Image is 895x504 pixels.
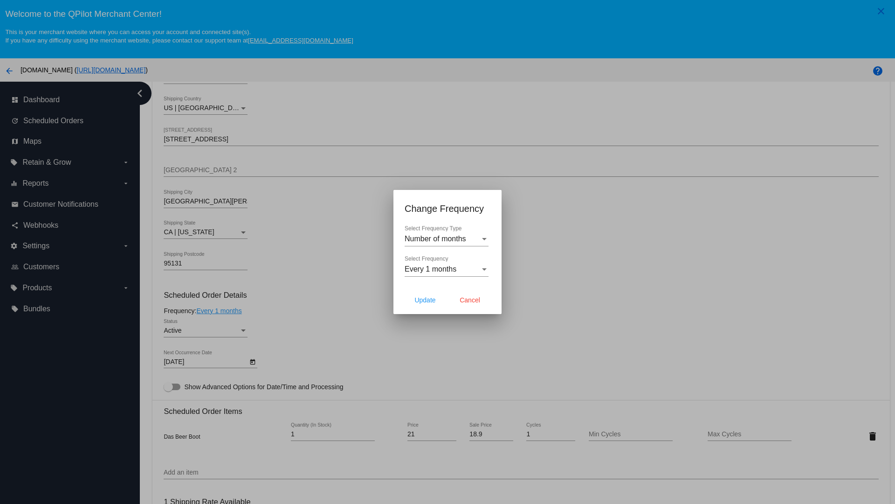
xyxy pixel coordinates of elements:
mat-select: Select Frequency [405,265,489,273]
mat-select: Select Frequency Type [405,235,489,243]
button: Cancel [449,292,490,308]
span: Number of months [405,235,466,243]
h1: Change Frequency [405,201,490,216]
button: Update [405,292,446,308]
span: Cancel [460,296,480,304]
span: Update [414,296,435,304]
span: Every 1 months [405,265,456,273]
